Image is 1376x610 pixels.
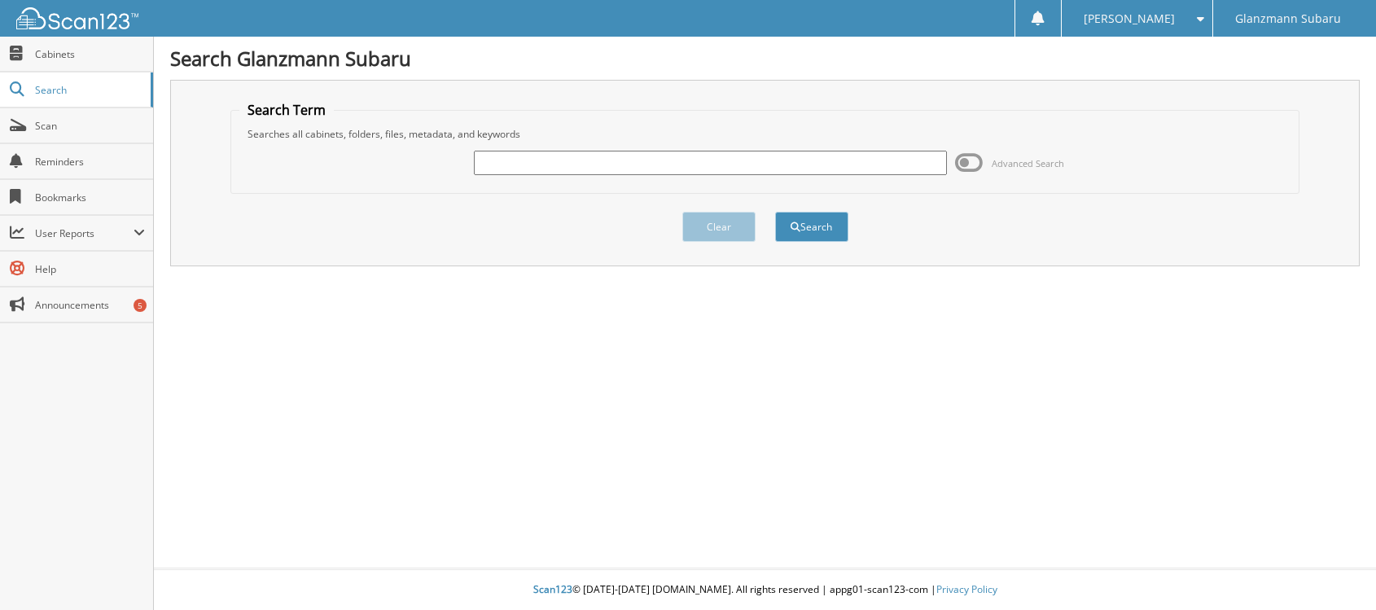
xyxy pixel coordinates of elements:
[35,83,142,97] span: Search
[35,298,145,312] span: Announcements
[35,226,134,240] span: User Reports
[239,127,1291,141] div: Searches all cabinets, folders, files, metadata, and keywords
[533,582,572,596] span: Scan123
[239,101,334,119] legend: Search Term
[682,212,756,242] button: Clear
[936,582,997,596] a: Privacy Policy
[35,155,145,169] span: Reminders
[170,45,1360,72] h1: Search Glanzmann Subaru
[35,119,145,133] span: Scan
[154,570,1376,610] div: © [DATE]-[DATE] [DOMAIN_NAME]. All rights reserved | appg01-scan123-com |
[35,47,145,61] span: Cabinets
[1295,532,1376,610] iframe: Chat Widget
[134,299,147,312] div: 5
[35,191,145,204] span: Bookmarks
[1084,14,1175,24] span: [PERSON_NAME]
[35,262,145,276] span: Help
[16,7,138,29] img: scan123-logo-white.svg
[775,212,848,242] button: Search
[1235,14,1341,24] span: Glanzmann Subaru
[992,157,1064,169] span: Advanced Search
